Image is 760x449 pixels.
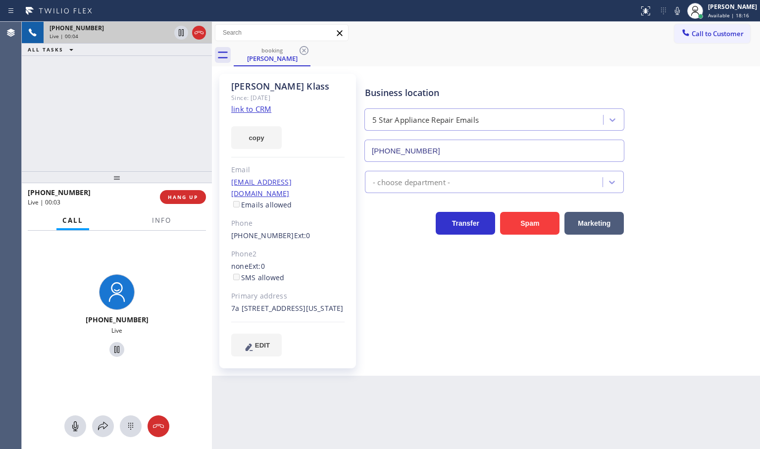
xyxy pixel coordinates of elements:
[86,315,149,324] span: [PHONE_NUMBER]
[235,47,309,54] div: booking
[168,194,198,200] span: HANG UP
[160,190,206,204] button: HANG UP
[174,26,188,40] button: Hold Customer
[564,212,624,235] button: Marketing
[708,2,757,11] div: [PERSON_NAME]
[249,261,265,271] span: Ext: 0
[231,126,282,149] button: copy
[231,81,345,92] div: [PERSON_NAME] Klass
[231,273,284,282] label: SMS allowed
[231,334,282,356] button: EDIT
[670,4,684,18] button: Mute
[294,231,310,240] span: Ext: 0
[231,92,345,103] div: Since: [DATE]
[62,216,83,225] span: Call
[231,104,271,114] a: link to CRM
[50,33,78,40] span: Live | 00:04
[231,164,345,176] div: Email
[231,231,294,240] a: [PHONE_NUMBER]
[231,177,292,198] a: [EMAIL_ADDRESS][DOMAIN_NAME]
[92,415,114,437] button: Open directory
[192,26,206,40] button: Hang up
[231,249,345,260] div: Phone2
[500,212,559,235] button: Spam
[364,140,624,162] input: Phone Number
[56,211,89,230] button: Call
[215,25,348,41] input: Search
[235,54,309,63] div: [PERSON_NAME]
[436,212,495,235] button: Transfer
[231,218,345,229] div: Phone
[152,216,171,225] span: Info
[22,44,83,55] button: ALL TASKS
[233,201,240,207] input: Emails allowed
[28,46,63,53] span: ALL TASKS
[28,188,91,197] span: [PHONE_NUMBER]
[674,24,750,43] button: Call to Customer
[255,342,270,349] span: EDIT
[146,211,177,230] button: Info
[235,44,309,65] div: David Klass
[111,326,122,335] span: Live
[231,303,345,314] div: 7a [STREET_ADDRESS][US_STATE]
[231,261,345,284] div: none
[109,342,124,357] button: Hold Customer
[372,114,479,126] div: 5 Star Appliance Repair Emails
[231,291,345,302] div: Primary address
[28,198,60,206] span: Live | 00:03
[148,415,169,437] button: Hang up
[373,176,450,188] div: - choose department -
[120,415,142,437] button: Open dialpad
[365,86,624,100] div: Business location
[708,12,749,19] span: Available | 18:16
[50,24,104,32] span: [PHONE_NUMBER]
[233,274,240,280] input: SMS allowed
[692,29,744,38] span: Call to Customer
[64,415,86,437] button: Mute
[231,200,292,209] label: Emails allowed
